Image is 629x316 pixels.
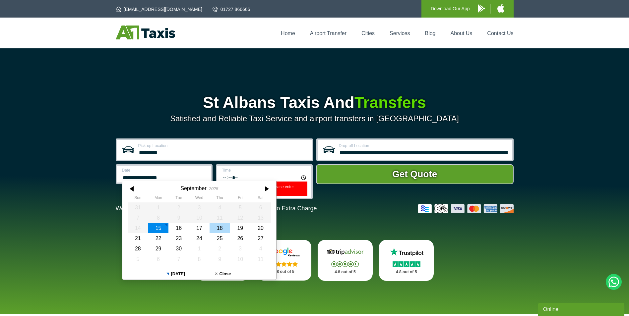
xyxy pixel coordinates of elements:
div: 02 October 2025 [209,243,230,254]
th: Saturday [250,195,271,202]
div: 30 September 2025 [168,243,189,254]
div: 06 October 2025 [148,254,168,264]
div: 18 September 2025 [209,223,230,233]
div: 31 August 2025 [128,202,148,213]
th: Sunday [128,195,148,202]
a: Blog [425,30,435,36]
label: Drop-off Location [339,144,508,148]
div: 14 September 2025 [128,223,148,233]
div: 2025 [209,186,218,191]
div: 25 September 2025 [209,233,230,243]
a: Trustpilot Stars 4.8 out of 5 [379,240,434,281]
div: 28 September 2025 [128,243,148,254]
img: A1 Taxis St Albans LTD [116,26,175,39]
th: Wednesday [189,195,210,202]
a: Services [390,30,410,36]
div: 02 September 2025 [168,202,189,213]
div: 04 October 2025 [250,243,271,254]
div: 12 September 2025 [230,213,250,223]
div: 01 October 2025 [189,243,210,254]
div: 03 September 2025 [189,202,210,213]
label: Time [222,168,307,172]
div: 15 September 2025 [148,223,168,233]
span: Transfers [354,94,426,111]
div: 10 October 2025 [230,254,250,264]
div: 16 September 2025 [168,223,189,233]
p: Download Our App [431,5,470,13]
p: 4.8 out of 5 [264,268,304,276]
div: 10 September 2025 [189,213,210,223]
a: Google Stars 4.8 out of 5 [256,240,311,281]
div: 19 September 2025 [230,223,250,233]
p: We Now Accept Card & Contactless Payment In [116,205,319,212]
div: 29 September 2025 [148,243,168,254]
span: The Car at No Extra Charge. [242,205,318,212]
img: Credit And Debit Cards [418,204,514,213]
iframe: chat widget [538,301,626,316]
img: A1 Taxis iPhone App [497,4,504,13]
div: 23 September 2025 [168,233,189,243]
th: Friday [230,195,250,202]
label: Pick-up Location [138,144,308,148]
div: 06 September 2025 [250,202,271,213]
img: Stars [393,261,420,267]
div: 05 October 2025 [128,254,148,264]
a: Home [281,30,295,36]
div: 17 September 2025 [189,223,210,233]
img: Trustpilot [387,247,426,257]
div: 03 October 2025 [230,243,250,254]
div: 01 September 2025 [148,202,168,213]
button: [DATE] [152,268,199,280]
a: 01727 866666 [213,6,250,13]
div: September [180,185,206,191]
p: Satisfied and Reliable Taxi Service and airport transfers in [GEOGRAPHIC_DATA] [116,114,514,123]
div: 21 September 2025 [128,233,148,243]
div: 11 October 2025 [250,254,271,264]
a: Airport Transfer [310,30,346,36]
label: Date [122,168,207,172]
th: Thursday [209,195,230,202]
div: 08 October 2025 [189,254,210,264]
h1: St Albans Taxis And [116,95,514,111]
img: Google [264,247,304,257]
p: 4.8 out of 5 [325,268,365,276]
img: Tripadvisor [325,247,365,257]
div: 11 September 2025 [209,213,230,223]
div: 09 October 2025 [209,254,230,264]
img: Stars [331,261,359,267]
div: 04 September 2025 [209,202,230,213]
p: 4.8 out of 5 [386,268,427,276]
div: 05 September 2025 [230,202,250,213]
div: 24 September 2025 [189,233,210,243]
a: Cities [361,30,375,36]
div: 08 September 2025 [148,213,168,223]
img: A1 Taxis Android App [478,4,485,13]
a: [EMAIL_ADDRESS][DOMAIN_NAME] [116,6,202,13]
div: 22 September 2025 [148,233,168,243]
a: Tripadvisor Stars 4.8 out of 5 [318,240,373,281]
div: 07 October 2025 [168,254,189,264]
div: 27 September 2025 [250,233,271,243]
th: Tuesday [168,195,189,202]
img: Stars [270,261,298,267]
a: Contact Us [487,30,513,36]
th: Monday [148,195,168,202]
div: 09 September 2025 [168,213,189,223]
div: 07 September 2025 [128,213,148,223]
div: 13 September 2025 [250,213,271,223]
div: 26 September 2025 [230,233,250,243]
button: Get Quote [316,164,514,184]
div: 20 September 2025 [250,223,271,233]
button: Close [199,268,247,280]
a: About Us [451,30,472,36]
